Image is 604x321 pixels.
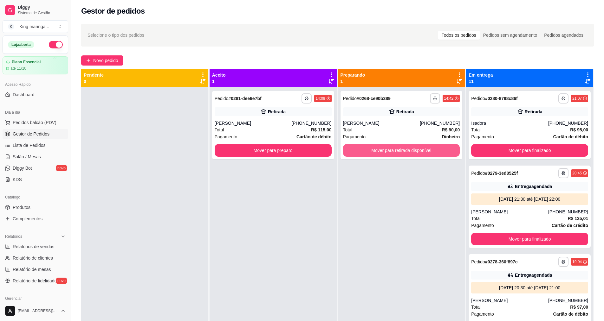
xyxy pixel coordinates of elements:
[471,96,485,101] span: Pedido
[215,144,332,157] button: Mover para preparo
[3,140,68,150] a: Lista de Pedidos
[215,120,292,126] div: [PERSON_NAME]
[13,91,35,98] span: Dashboard
[343,126,353,133] span: Total
[3,163,68,173] a: Diggy Botnovo
[480,31,541,40] div: Pedidos sem agendamento
[442,134,460,139] strong: Dinheiro
[12,60,41,65] article: Plano Essencial
[81,55,123,66] button: Novo pedido
[8,41,34,48] div: Loja aberta
[471,311,494,318] span: Pagamento
[3,264,68,274] a: Relatório de mesas
[3,253,68,263] a: Relatório de clientes
[485,96,518,101] strong: # 0280-8798c86f
[13,216,42,222] span: Complementos
[471,297,548,304] div: [PERSON_NAME]
[3,129,68,139] a: Gestor de Pedidos
[471,233,588,245] button: Mover para finalizado
[471,222,494,229] span: Pagamento
[572,259,582,264] div: 19:04
[311,127,332,132] strong: R$ 115,00
[471,133,494,140] span: Pagamento
[296,134,331,139] strong: Cartão de débito
[3,192,68,202] div: Catálogo
[215,96,229,101] span: Pedido
[291,120,331,126] div: [PHONE_NUMBER]
[553,134,588,139] strong: Cartão de débito
[343,144,460,157] button: Mover para retirada disponível
[3,117,68,128] button: Pedidos balcão (PDV)
[570,305,588,310] strong: R$ 97,00
[515,272,552,278] div: Entrega agendada
[471,304,481,311] span: Total
[228,96,261,101] strong: # 0281-dee6e7bf
[13,255,53,261] span: Relatório de clientes
[3,107,68,117] div: Dia a dia
[553,312,588,317] strong: Cartão de débito
[471,120,548,126] div: Isadora
[315,96,325,101] div: 14:08
[10,66,26,71] article: até 11/10
[13,278,57,284] span: Relatório de fidelidade
[3,152,68,162] a: Salão / Mesas
[215,126,224,133] span: Total
[13,131,49,137] span: Gestor de Pedidos
[13,204,30,211] span: Produtos
[3,242,68,252] a: Relatórios de vendas
[215,133,237,140] span: Pagamento
[3,276,68,286] a: Relatório de fidelidadenovo
[13,266,51,273] span: Relatório de mesas
[471,126,481,133] span: Total
[84,78,104,85] p: 0
[343,96,357,101] span: Pedido
[548,120,588,126] div: [PHONE_NUMBER]
[3,3,68,18] a: DiggySistema de Gestão
[13,119,56,126] span: Pedidos balcão (PDV)
[572,96,582,101] div: 21:07
[548,297,588,304] div: [PHONE_NUMBER]
[18,10,66,16] span: Sistema de Gestão
[3,214,68,224] a: Complementos
[474,196,586,202] div: [DATE] 21:30 até [DATE] 22:00
[357,96,391,101] strong: # 0268-ce90b389
[3,303,68,318] button: [EMAIL_ADDRESS][DOMAIN_NAME]
[444,96,453,101] div: 14:42
[88,32,144,39] span: Selecione o tipo dos pedidos
[18,5,66,10] span: Diggy
[469,78,493,85] p: 11
[8,23,14,30] span: K
[3,293,68,304] div: Gerenciar
[3,56,68,74] a: Plano Essencialaté 11/10
[49,41,63,48] button: Alterar Status
[548,209,588,215] div: [PHONE_NUMBER]
[3,202,68,212] a: Produtos
[471,209,548,215] div: [PERSON_NAME]
[471,171,485,176] span: Pedido
[3,79,68,90] div: Acesso Rápido
[485,171,518,176] strong: # 0279-3ed8525f
[343,133,366,140] span: Pagamento
[13,243,55,250] span: Relatórios de vendas
[420,120,460,126] div: [PHONE_NUMBER]
[570,127,588,132] strong: R$ 95,00
[268,109,286,115] div: Retirada
[515,183,552,190] div: Entrega agendada
[341,78,365,85] p: 1
[469,72,493,78] p: Em entrega
[343,120,420,126] div: [PERSON_NAME]
[471,144,588,157] button: Mover para finalizado
[474,285,586,291] div: [DATE] 20:30 até [DATE] 21:00
[552,223,588,228] strong: Cartão de crédito
[5,234,22,239] span: Relatórios
[212,78,226,85] p: 1
[18,308,58,313] span: [EMAIL_ADDRESS][DOMAIN_NAME]
[13,142,46,148] span: Lista de Pedidos
[442,127,460,132] strong: R$ 90,00
[471,259,485,264] span: Pedido
[3,20,68,33] button: Select a team
[93,57,118,64] span: Novo pedido
[13,165,32,171] span: Diggy Bot
[485,259,518,264] strong: # 0278-360f897c
[438,31,480,40] div: Todos os pedidos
